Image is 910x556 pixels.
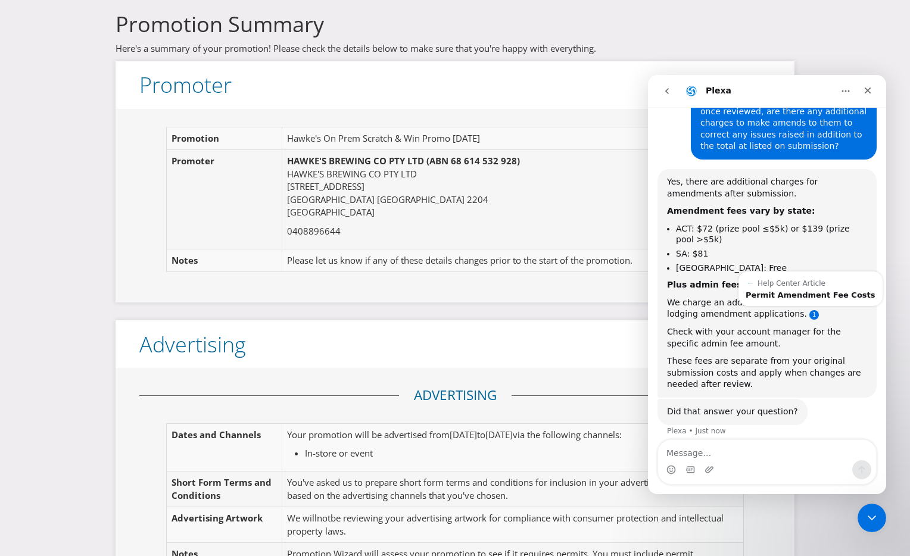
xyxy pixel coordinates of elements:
span: In-store or event [305,447,373,459]
span: [DATE] [450,429,477,441]
span: [GEOGRAPHIC_DATA] [287,193,375,205]
span: [GEOGRAPHIC_DATA] [287,206,375,218]
h3: Promotion Summary [116,13,794,36]
span: Your promotion will be advertised from [287,429,450,441]
span: We will [287,512,317,524]
span: You've asked us to prepare short form terms and conditions for inclusion in your advertising mate... [287,476,709,501]
span: HAWKE'S BREWING CO PTY LTD [287,168,417,180]
p: Here's a summary of your promotion! Please check the details below to make sure that you're happy... [116,42,794,55]
span: not [317,512,331,524]
span: be reviewing your advertising artwork for compliance with consumer protection and intellectual pr... [287,512,724,536]
span: [STREET_ADDRESS] [287,180,364,192]
span: [DATE] [485,429,513,441]
iframe: Intercom live chat [648,75,886,494]
td: Hawke's On Prem Scratch & Win Promo [DATE] [282,127,731,150]
td: Short Form Terms and Conditions [167,471,282,507]
p: 0408896644 [287,225,727,238]
span: (ABN 68 614 532 928) [426,155,520,167]
td: Dates and Channels [167,423,282,471]
td: Please let us know if any of these details changes prior to the start of the promotion. [282,249,731,271]
span: to [477,429,485,441]
span: HAWKE'S BREWING CO PTY LTD [287,155,424,167]
td: Notes [167,249,282,271]
legend: Advertising [399,386,512,405]
iframe: Intercom live chat [858,504,886,532]
span: [GEOGRAPHIC_DATA] [377,193,465,205]
span: Promoter [172,155,214,167]
span: 2204 [467,193,488,205]
h3: Advertising [139,333,246,357]
td: Promotion [167,127,282,150]
span: Promoter [139,70,232,99]
span: via the following channels: [513,429,622,441]
td: Advertising Artwork [167,507,282,543]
